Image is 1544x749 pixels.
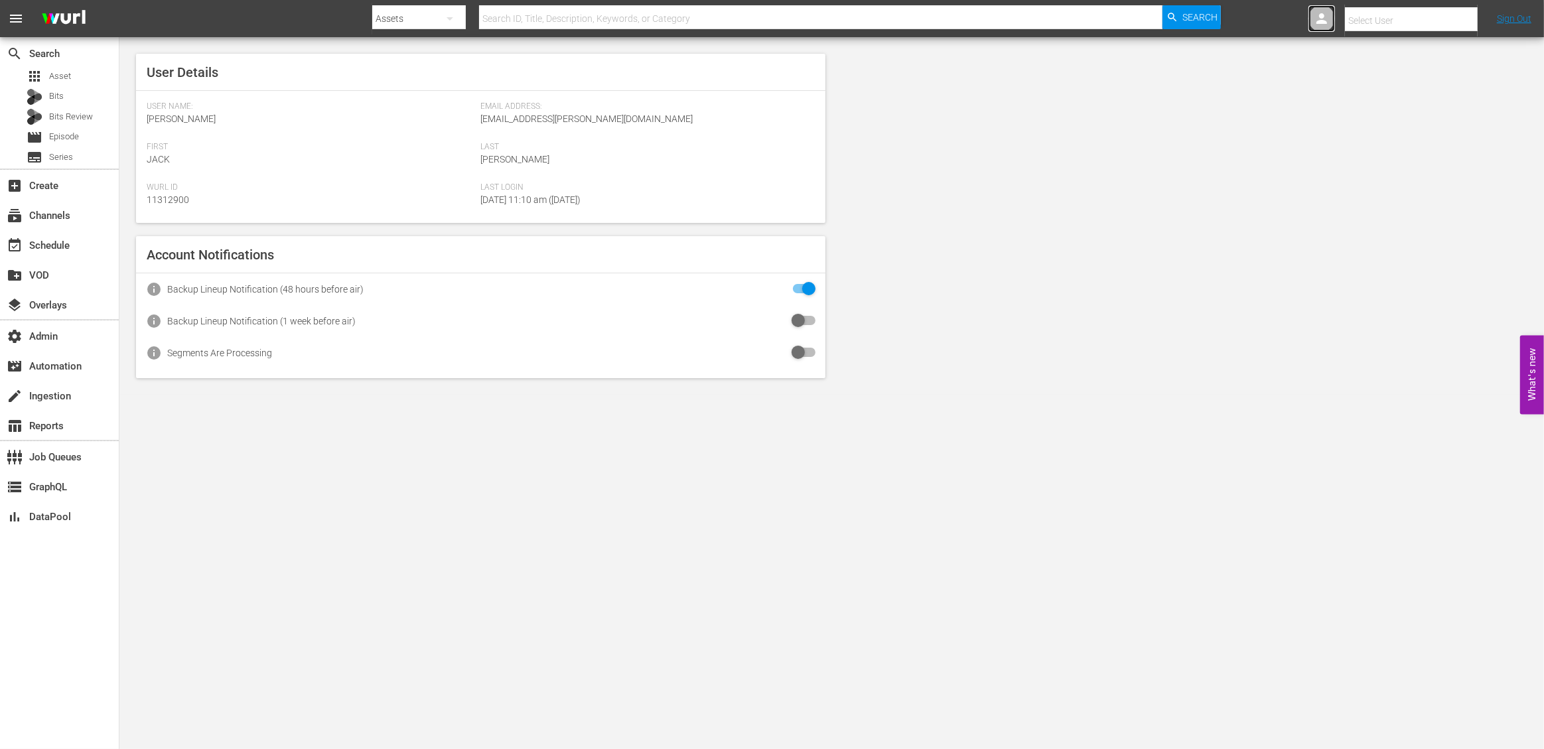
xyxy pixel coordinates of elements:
div: Backup Lineup Notification (1 week before air) [167,316,356,326]
span: Job Queues [7,449,23,465]
div: Bits Review [27,109,42,125]
button: Open Feedback Widget [1520,335,1544,414]
span: DataPool [7,509,23,525]
span: Schedule [7,238,23,253]
span: First [147,142,474,153]
span: GraphQL [7,479,23,495]
span: Bits Review [49,110,93,123]
span: [DATE] 11:10 am ([DATE]) [480,194,581,205]
div: Segments Are Processing [167,348,272,358]
span: User Name: [147,102,474,112]
span: User Details [147,64,218,80]
span: Series [27,149,42,165]
span: Last Login [480,182,807,193]
span: Episode [49,130,79,143]
span: Bits [49,90,64,103]
span: Series [49,151,73,164]
a: Sign Out [1497,13,1531,24]
span: Wurl Id [147,182,474,193]
span: Reports [7,418,23,434]
span: Account Notifications [147,247,274,263]
span: [EMAIL_ADDRESS][PERSON_NAME][DOMAIN_NAME] [480,113,693,124]
span: Search [1182,5,1218,29]
button: Search [1162,5,1221,29]
span: info [146,345,162,361]
span: [PERSON_NAME] [480,154,549,165]
span: info [146,313,162,329]
div: Backup Lineup Notification (48 hours before air) [167,284,364,295]
span: Jack [147,154,170,165]
span: Overlays [7,297,23,313]
img: ans4CAIJ8jUAAAAAAAAAAAAAAAAAAAAAAAAgQb4GAAAAAAAAAAAAAAAAAAAAAAAAJMjXAAAAAAAAAAAAAAAAAAAAAAAAgAT5G... [32,3,96,34]
span: [PERSON_NAME] [147,113,216,124]
span: 11312900 [147,194,189,205]
span: Admin [7,328,23,344]
span: VOD [7,267,23,283]
span: Create [7,178,23,194]
span: Episode [27,129,42,145]
span: Last [480,142,807,153]
span: menu [8,11,24,27]
span: Email Address: [480,102,807,112]
span: Automation [7,358,23,374]
span: Channels [7,208,23,224]
span: Search [7,46,23,62]
span: Asset [27,68,42,84]
div: Bits [27,89,42,105]
span: Ingestion [7,388,23,404]
span: info [146,281,162,297]
span: Asset [49,70,71,83]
